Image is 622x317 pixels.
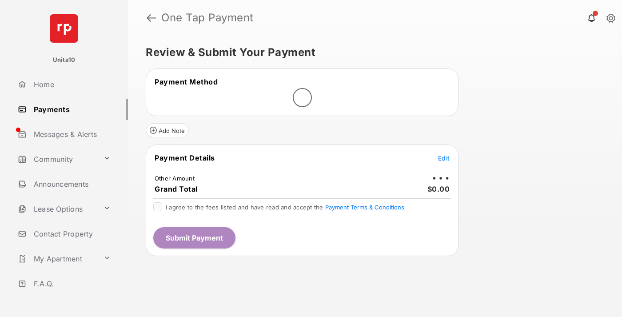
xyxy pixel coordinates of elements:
[14,273,128,294] a: F.A.Q.
[14,74,128,95] a: Home
[155,77,218,86] span: Payment Method
[50,14,78,43] img: svg+xml;base64,PHN2ZyB4bWxucz0iaHR0cDovL3d3dy53My5vcmcvMjAwMC9zdmciIHdpZHRoPSI2NCIgaGVpZ2h0PSI2NC...
[325,204,404,211] button: I agree to the fees listed and have read and accept the
[14,198,100,220] a: Lease Options
[14,173,128,195] a: Announcements
[161,12,254,23] strong: One Tap Payment
[153,227,235,249] button: Submit Payment
[14,248,100,269] a: My Apartment
[146,47,597,58] h5: Review & Submit Your Payment
[427,185,450,193] span: $0.00
[14,99,128,120] a: Payments
[155,185,198,193] span: Grand Total
[438,154,450,162] span: Edit
[14,124,128,145] a: Messages & Alerts
[154,174,195,182] td: Other Amount
[438,153,450,162] button: Edit
[53,56,76,64] p: Unita10
[14,223,128,245] a: Contact Property
[14,148,100,170] a: Community
[146,123,189,137] button: Add Note
[166,204,404,211] span: I agree to the fees listed and have read and accept the
[155,153,215,162] span: Payment Details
